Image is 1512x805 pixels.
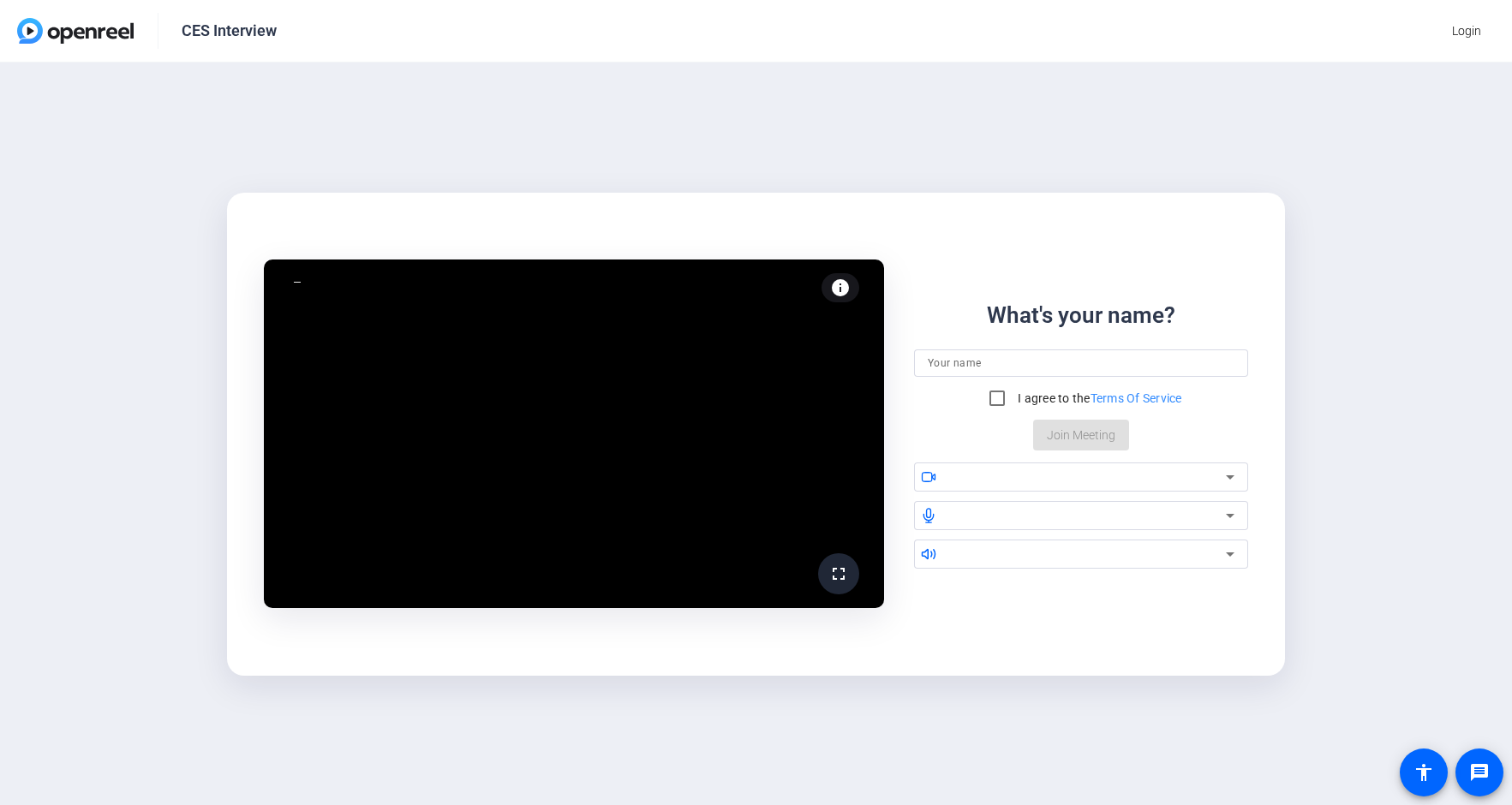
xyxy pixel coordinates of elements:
input: Your name [928,353,1234,373]
div: CES Interview [182,21,277,41]
mat-icon: fullscreen [828,563,849,584]
mat-icon: message [1469,762,1490,783]
div: What's your name? [987,299,1175,332]
span: Login [1452,22,1481,40]
button: Login [1438,15,1495,46]
img: OpenReel logo [17,18,134,44]
label: I agree to the [1014,390,1182,407]
a: Terms Of Service [1091,391,1182,405]
mat-icon: accessibility [1413,762,1434,783]
mat-icon: info [830,277,851,298]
